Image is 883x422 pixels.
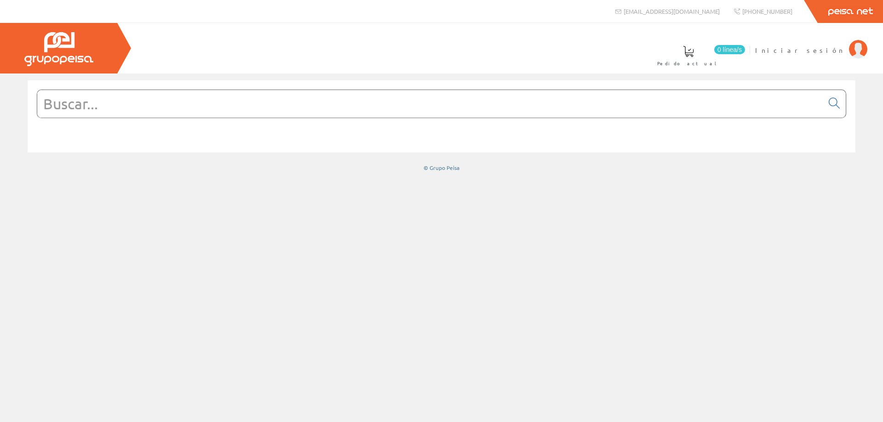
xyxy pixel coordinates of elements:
[24,32,93,66] img: Grupo Peisa
[755,38,867,47] a: Iniciar sesión
[657,59,720,68] span: Pedido actual
[28,164,855,172] div: © Grupo Peisa
[714,45,745,54] span: 0 línea/s
[742,7,792,15] span: [PHONE_NUMBER]
[624,7,720,15] span: [EMAIL_ADDRESS][DOMAIN_NAME]
[755,45,844,55] span: Iniciar sesión
[37,90,823,118] input: Buscar...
